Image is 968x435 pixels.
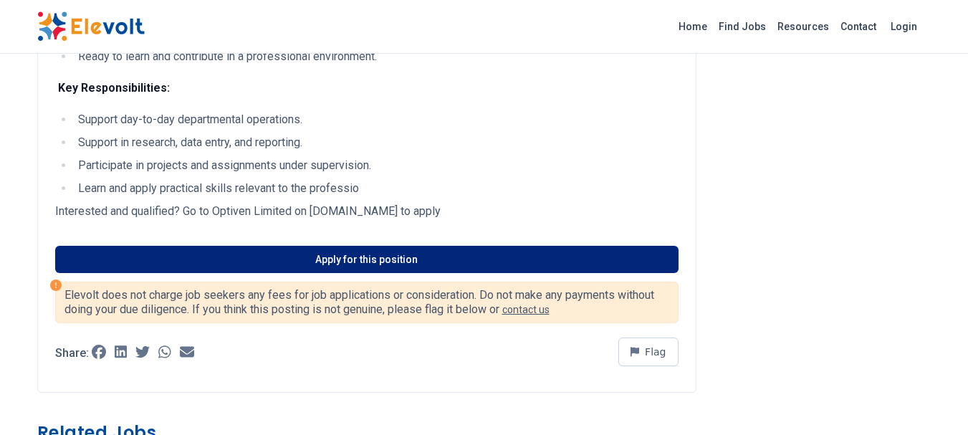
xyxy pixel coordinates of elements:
a: Contact [835,15,882,38]
a: Login [882,12,926,41]
a: Home [673,15,713,38]
li: Participate in projects and assignments under supervision. [74,157,679,174]
a: Find Jobs [713,15,772,38]
p: Interested and qualified? Go to Optiven Limited on [DOMAIN_NAME] to apply [55,203,679,220]
a: Resources [772,15,835,38]
img: Elevolt [37,11,145,42]
li: Learn and apply practical skills relevant to the professio [74,180,679,197]
li: Ready to learn and contribute in a professional environment. [74,48,679,65]
button: Flag [618,338,679,366]
li: Support day-to-day departmental operations. [74,111,679,128]
strong: Key Responsibilities: [58,81,170,95]
p: Share: [55,348,89,359]
p: Elevolt does not charge job seekers any fees for job applications or consideration. Do not make a... [64,288,669,317]
a: contact us [502,304,550,315]
li: Support in research, data entry, and reporting. [74,134,679,151]
a: Apply for this position [55,246,679,273]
